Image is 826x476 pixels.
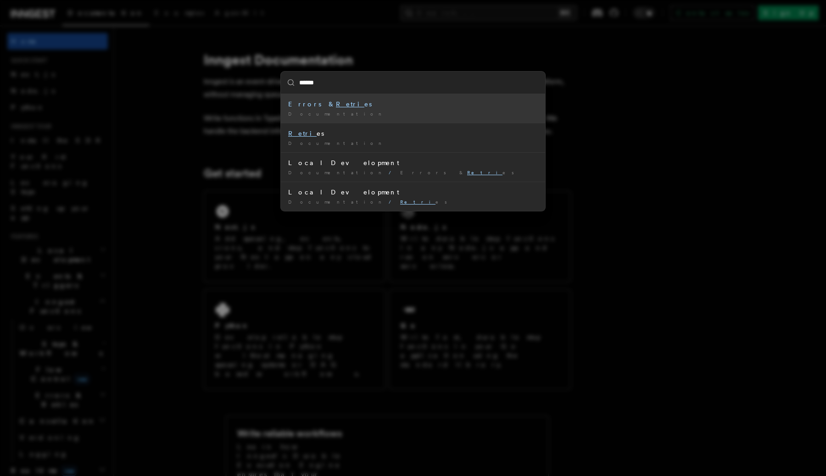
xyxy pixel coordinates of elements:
span: Errors & es [400,170,519,175]
mark: Retri [288,130,317,137]
span: Documentation [288,140,385,146]
div: Local Development [288,188,538,197]
mark: Retri [336,100,364,108]
mark: Retri [400,199,435,205]
div: Errors & es [288,100,538,109]
span: Documentation [288,170,385,175]
div: Local Development [288,158,538,167]
div: es [288,129,538,138]
span: Documentation [288,111,385,116]
span: Documentation [288,199,385,205]
span: / [389,199,396,205]
span: es [400,199,452,205]
span: / [389,170,396,175]
mark: Retri [467,170,502,175]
